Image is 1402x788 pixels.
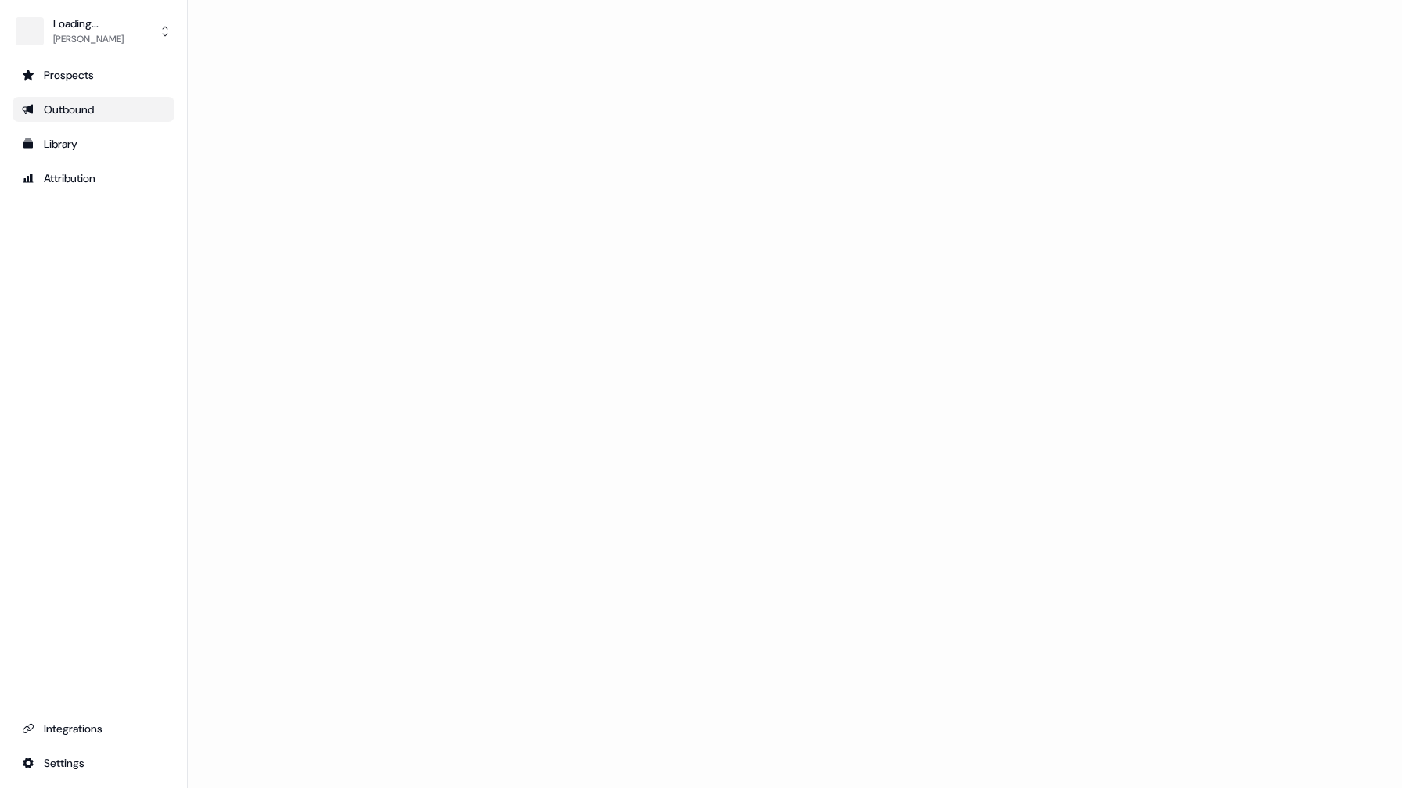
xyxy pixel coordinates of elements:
div: Attribution [22,170,165,186]
div: Library [22,136,165,152]
div: [PERSON_NAME] [53,31,124,47]
a: Go to integrations [13,750,174,775]
a: Go to prospects [13,63,174,88]
div: Loading... [53,16,124,31]
div: Outbound [22,102,165,117]
div: Prospects [22,67,165,83]
a: Go to templates [13,131,174,156]
button: Loading...[PERSON_NAME] [13,13,174,50]
a: Go to integrations [13,716,174,741]
a: Go to outbound experience [13,97,174,122]
div: Settings [22,755,165,771]
a: Go to attribution [13,166,174,191]
div: Integrations [22,721,165,736]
